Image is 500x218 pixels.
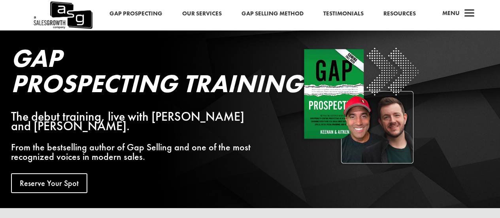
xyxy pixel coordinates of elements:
[11,142,258,161] p: From the bestselling author of Gap Selling and one of the most recognized voices in modern sales.
[11,112,258,131] div: The debut training, live with [PERSON_NAME] and [PERSON_NAME].
[11,173,87,193] a: Reserve Your Spot
[11,45,258,100] h2: Gap Prospecting Training
[442,9,460,17] span: Menu
[109,9,162,19] a: Gap Prospecting
[462,6,477,22] span: a
[242,9,304,19] a: Gap Selling Method
[323,9,364,19] a: Testimonials
[301,45,421,165] img: Square White - Shadow
[383,9,416,19] a: Resources
[182,9,222,19] a: Our Services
